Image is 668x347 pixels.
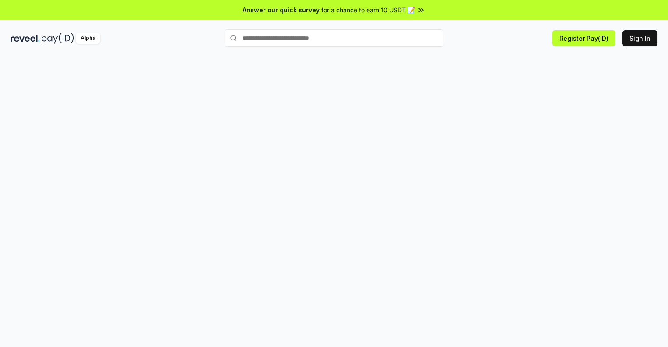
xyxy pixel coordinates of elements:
[552,30,615,46] button: Register Pay(ID)
[622,30,657,46] button: Sign In
[76,33,100,44] div: Alpha
[11,33,40,44] img: reveel_dark
[321,5,415,14] span: for a chance to earn 10 USDT 📝
[42,33,74,44] img: pay_id
[243,5,320,14] span: Answer our quick survey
